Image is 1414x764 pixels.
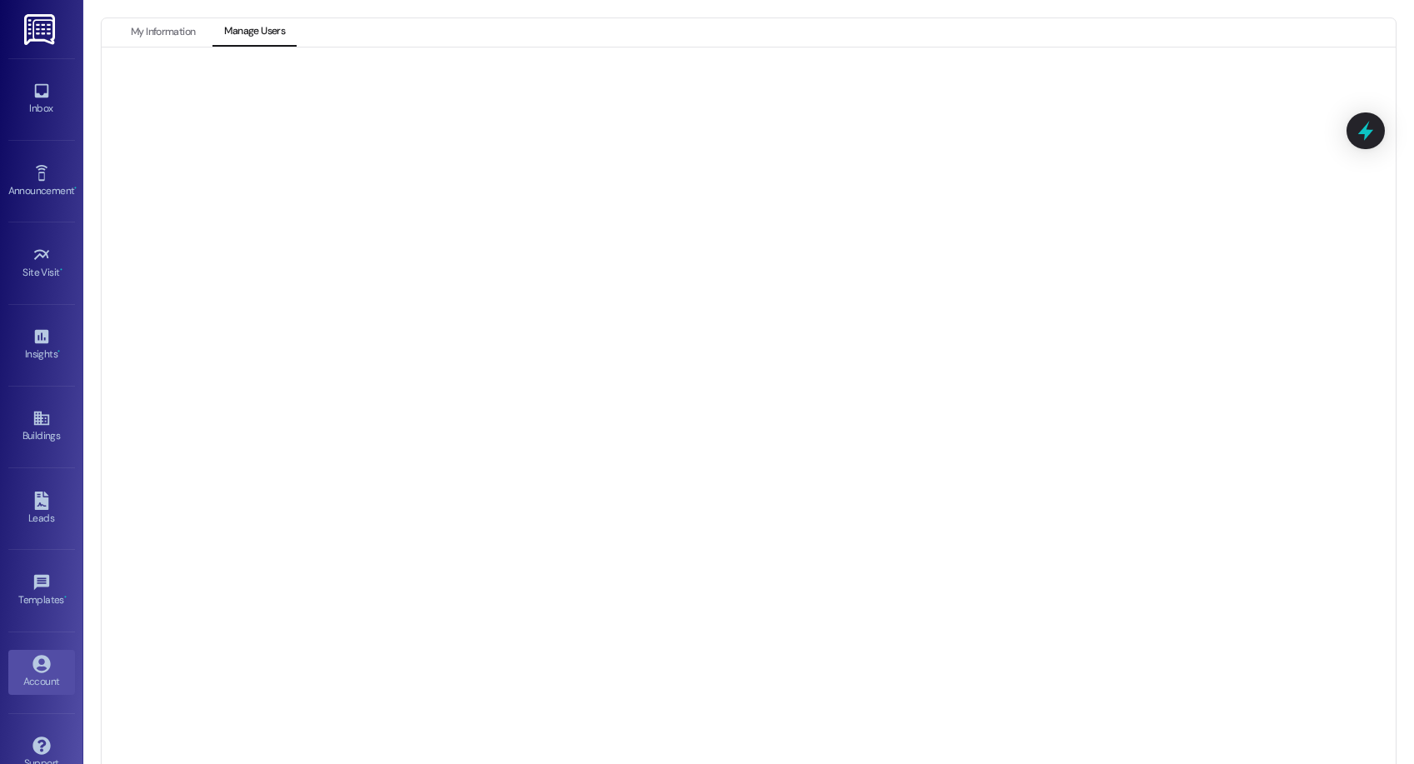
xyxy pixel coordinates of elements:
a: Account [8,650,75,695]
span: • [64,592,67,603]
a: Buildings [8,404,75,449]
span: • [57,346,60,357]
a: Site Visit • [8,241,75,286]
a: Insights • [8,322,75,367]
a: Inbox [8,77,75,122]
button: Manage Users [212,18,297,47]
iframe: retool [136,82,1392,752]
a: Templates • [8,568,75,613]
span: • [74,182,77,194]
a: Leads [8,487,75,532]
button: My Information [119,18,207,47]
span: • [60,264,62,276]
img: ResiDesk Logo [24,14,58,45]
